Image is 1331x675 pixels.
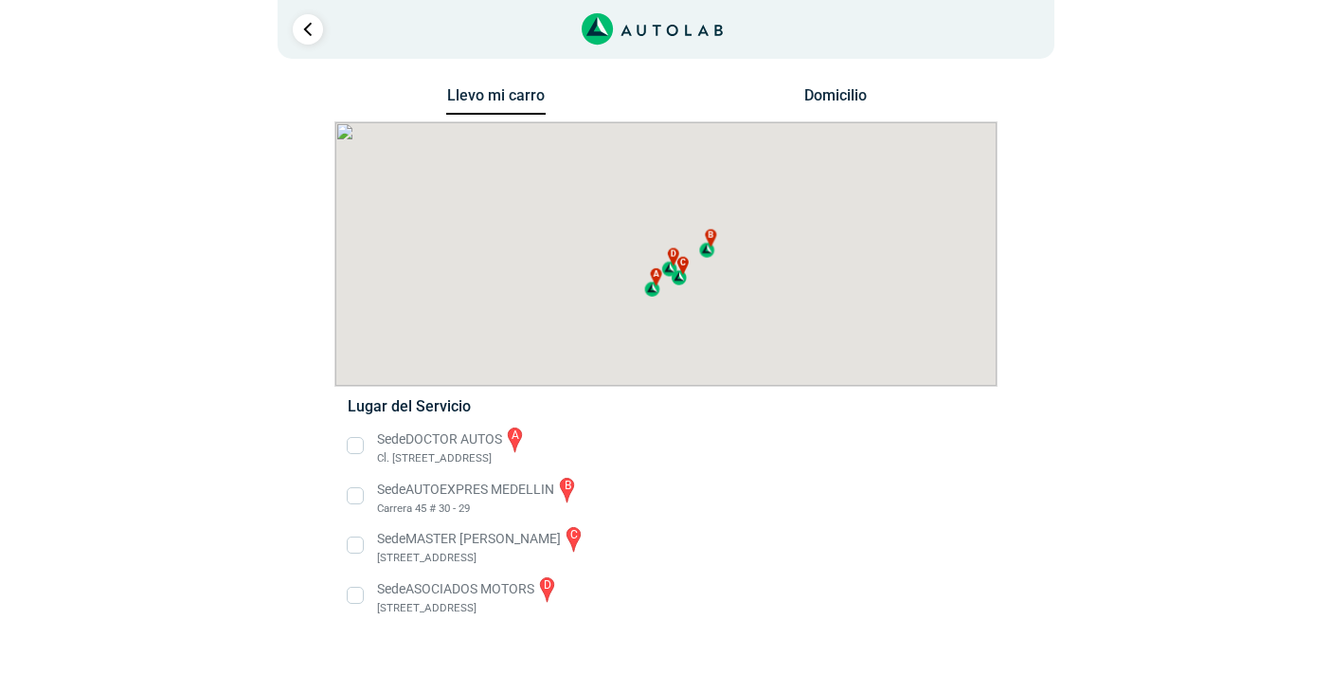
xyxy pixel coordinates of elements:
[653,268,658,282] span: a
[582,19,723,37] a: Link al sitio de autolab
[670,247,675,261] span: d
[679,257,685,270] span: c
[708,229,713,243] span: b
[348,397,983,415] h5: Lugar del Servicio
[293,14,323,45] a: Ir al paso anterior
[785,86,885,114] button: Domicilio
[446,86,546,116] button: Llevo mi carro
